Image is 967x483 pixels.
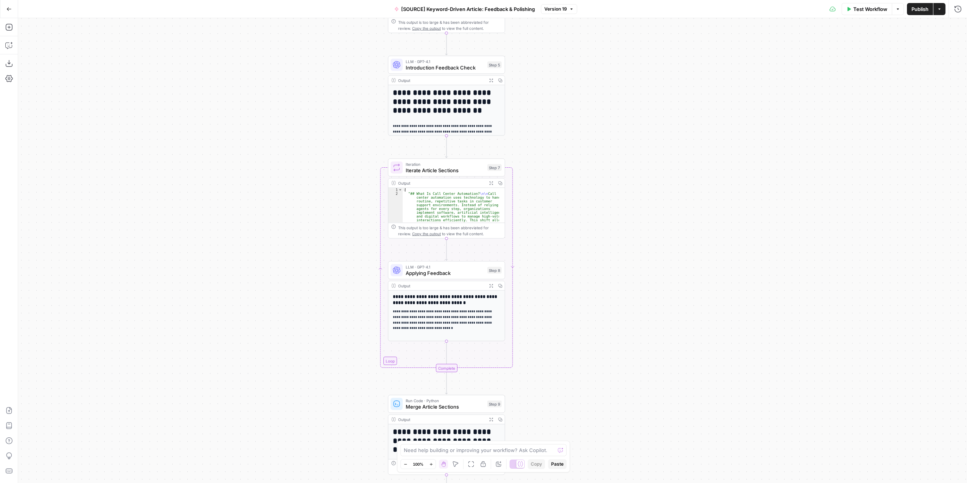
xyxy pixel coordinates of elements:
[487,62,502,68] div: Step 5
[528,459,545,469] button: Copy
[487,401,502,407] div: Step 9
[541,4,577,14] button: Version 19
[388,188,403,192] div: 1
[907,3,933,15] button: Publish
[388,159,505,239] div: LoopIterationIterate Article SectionsStep 7Output[ "## What Is Call Center Automation?\n\nCall ce...
[436,364,457,372] div: Complete
[853,5,887,13] span: Test Workflow
[544,6,567,12] span: Version 19
[551,461,564,468] span: Paste
[548,459,567,469] button: Paste
[406,269,484,277] span: Applying Feedback
[406,398,484,404] span: Run Code · Python
[531,461,542,468] span: Copy
[388,192,403,233] div: 2
[413,461,423,467] span: 100%
[398,77,484,83] div: Output
[398,19,502,31] div: This output is too large & has been abbreviated for review. to view the full content.
[406,161,484,167] span: Iteration
[388,364,505,372] div: Complete
[911,5,928,13] span: Publish
[487,164,502,171] div: Step 7
[406,403,484,410] span: Merge Article Sections
[398,417,484,423] div: Output
[390,3,539,15] button: [SOURCE] Keyword-Driven Article: Feedback & Polishing
[398,188,402,192] span: Toggle code folding, rows 1 through 6
[445,33,448,55] g: Edge from step_4 to step_5
[406,167,484,174] span: Iterate Article Sections
[445,136,448,158] g: Edge from step_5 to step_7
[398,180,484,186] div: Output
[401,5,535,13] span: [SOURCE] Keyword-Driven Article: Feedback & Polishing
[406,64,484,71] span: Introduction Feedback Check
[406,264,484,270] span: LLM · GPT-4.1
[412,26,441,31] span: Copy the output
[487,267,502,274] div: Step 8
[445,238,448,261] g: Edge from step_7 to step_8
[398,225,502,237] div: This output is too large & has been abbreviated for review. to view the full content.
[398,283,484,289] div: Output
[445,372,448,394] g: Edge from step_7-iteration-end to step_9
[406,59,484,65] span: LLM · GPT-4.1
[412,231,441,236] span: Copy the output
[842,3,892,15] button: Test Workflow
